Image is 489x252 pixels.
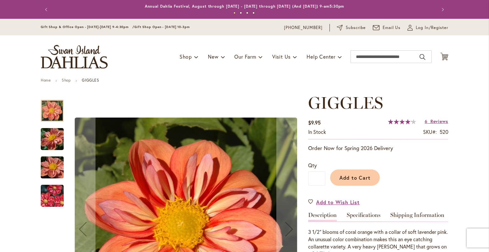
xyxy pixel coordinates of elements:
p: Order Now for Spring 2026 Delivery [308,144,448,152]
button: 1 of 4 [233,12,236,14]
span: $9.95 [308,119,321,126]
span: Shop [180,53,192,60]
span: Gift Shop & Office Open - [DATE]-[DATE] 9-4:30pm / [41,25,134,29]
button: 4 of 4 [252,12,255,14]
img: GIGGLES [29,181,75,211]
a: Subscribe [337,25,366,31]
div: Availability [308,128,326,136]
span: Help Center [307,53,336,60]
a: Email Us [373,25,401,31]
div: GIGGLES [41,93,70,122]
div: 520 [440,128,448,136]
button: 3 of 4 [246,12,248,14]
button: Previous [41,3,53,16]
strong: SKU [423,128,437,135]
span: Subscribe [346,25,366,31]
span: Add to Wish List [316,198,360,206]
span: GIGGLES [308,93,383,113]
span: New [208,53,218,60]
span: Visit Us [272,53,291,60]
a: Home [41,78,51,83]
a: Description [308,212,337,221]
a: Specifications [347,212,380,221]
img: GIGGLES [29,150,75,185]
a: [PHONE_NUMBER] [284,25,322,31]
span: Qty [308,162,317,169]
button: 2 of 4 [240,12,242,14]
button: Add to Cart [330,169,380,186]
a: Shop [62,78,71,83]
span: Email Us [383,25,401,31]
a: Add to Wish List [308,198,360,206]
span: Log In/Register [416,25,448,31]
span: Gift Shop Open - [DATE] 10-3pm [134,25,190,29]
a: Log In/Register [407,25,448,31]
img: GIGGLES [29,122,75,156]
span: Add to Cart [339,174,371,181]
div: GIGGLES [41,178,64,207]
span: 6 [425,118,428,124]
strong: GIGGLES [82,78,99,83]
div: GIGGLES [41,150,70,178]
span: In stock [308,128,326,135]
span: Our Farm [234,53,256,60]
a: store logo [41,45,108,68]
a: 6 Reviews [425,118,448,124]
span: Reviews [430,118,448,124]
button: Next [436,3,448,16]
div: GIGGLES [41,122,70,150]
a: Shipping Information [390,212,444,221]
div: 84% [388,119,416,124]
a: Annual Dahlia Festival, August through [DATE] - [DATE] through [DATE] (And [DATE]) 9-am5:30pm [145,4,344,9]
